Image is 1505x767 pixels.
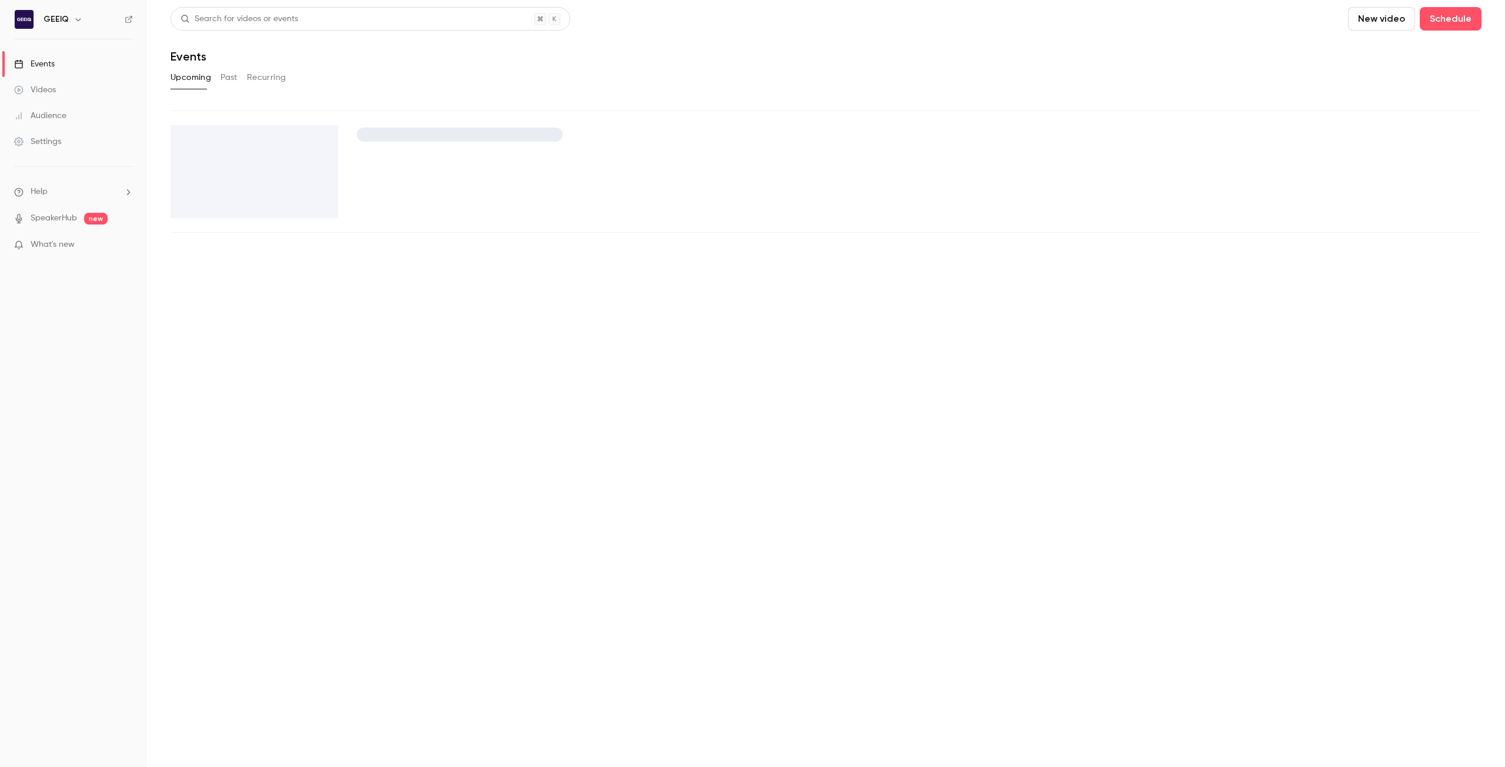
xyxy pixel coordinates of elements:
[84,213,108,225] span: new
[31,186,48,198] span: Help
[14,136,61,148] div: Settings
[220,68,238,87] button: Past
[247,68,286,87] button: Recurring
[44,14,69,25] h6: GEEIQ
[14,186,133,198] li: help-dropdown-opener
[170,49,206,63] h1: Events
[1348,7,1415,31] button: New video
[170,68,211,87] button: Upcoming
[15,10,34,29] img: GEEIQ
[14,58,55,70] div: Events
[14,110,66,122] div: Audience
[31,239,75,251] span: What's new
[1420,7,1481,31] button: Schedule
[180,13,298,25] div: Search for videos or events
[14,84,56,96] div: Videos
[31,212,77,225] a: SpeakerHub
